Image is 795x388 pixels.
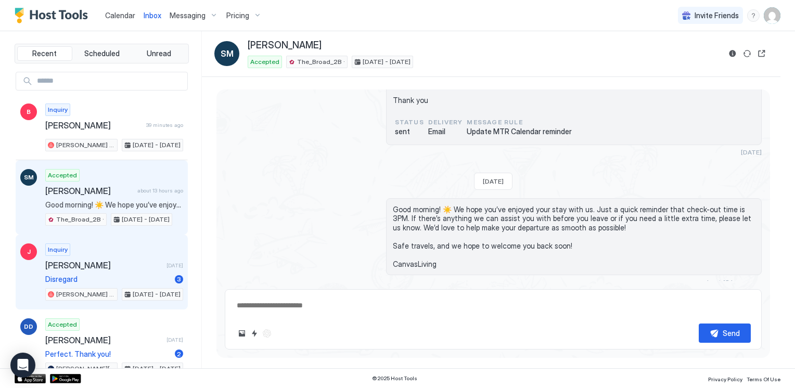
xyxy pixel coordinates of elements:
span: Update MTR Calendar reminder [467,127,572,136]
span: DD [24,322,33,331]
span: [DATE] - [DATE] [133,140,181,150]
span: Messaging [170,11,206,20]
span: Pricing [226,11,249,20]
div: Send [723,328,740,339]
span: Inquiry [48,105,68,114]
span: Good morning! ☀️ We hope you’ve enjoyed your stay with us. Just a quick reminder that check-out t... [45,200,183,210]
input: Input Field [33,72,187,90]
span: Message Rule [467,118,572,127]
span: SM [24,173,34,182]
button: Sync reservation [741,47,753,60]
a: Google Play Store [50,374,81,383]
span: [PERSON_NAME] [45,120,142,131]
span: [PERSON_NAME] [248,40,322,51]
span: [PERSON_NAME][GEOGRAPHIC_DATA] 45A [56,364,115,373]
span: [DATE] - [DATE] [133,364,181,373]
button: Recent [17,46,72,61]
span: Scheduled [84,49,120,58]
span: [DATE] [166,337,183,343]
span: Terms Of Use [747,376,780,382]
button: Unread [131,46,186,61]
span: sent [395,127,424,136]
a: Inbox [144,10,161,21]
span: Delivery [428,118,463,127]
span: [DATE] [166,262,183,269]
span: [PERSON_NAME] [45,335,162,345]
span: [DATE] - [DATE] [363,57,411,67]
span: © 2025 Host Tools [372,375,417,382]
span: Calendar [105,11,135,20]
span: [PERSON_NAME] Park 45H (2beds) [56,290,115,299]
span: Inquiry [48,245,68,254]
button: Quick reply [248,327,261,340]
a: Host Tools Logo [15,8,93,23]
span: Recent [32,49,57,58]
span: Accepted [48,320,77,329]
span: [PERSON_NAME] [45,260,162,270]
span: [PERSON_NAME] Park 43C (2bed) [56,140,115,150]
button: Send [699,324,751,343]
span: Disregard [45,275,171,284]
span: [DATE] [483,177,504,185]
span: Perfect. Thank you! [45,350,171,359]
a: Calendar [105,10,135,21]
span: Good morning! ☀️ We hope you’ve enjoyed your stay with us. Just a quick reminder that check-out t... [393,205,755,269]
a: App Store [15,374,46,383]
button: Scheduled [74,46,130,61]
span: The_Broad_2B · [297,57,345,67]
span: Unread [147,49,171,58]
span: 2 [177,350,181,358]
span: status [395,118,424,127]
span: SM [221,47,234,60]
span: Inbox [144,11,161,20]
div: User profile [764,7,780,24]
a: Terms Of Use [747,373,780,384]
span: 39 minutes ago [146,122,183,128]
button: Upload image [236,327,248,340]
div: Open Intercom Messenger [10,353,35,378]
span: [DATE] [741,148,762,156]
span: J [27,247,31,256]
a: Privacy Policy [708,373,742,384]
span: Email [428,127,463,136]
span: Accepted [48,171,77,180]
span: about 13 hours ago [137,187,183,194]
span: 3 [177,275,181,283]
div: tab-group [15,44,189,63]
span: Invite Friends [695,11,739,20]
button: Reservation information [726,47,739,60]
span: about 13 hours ago [703,278,762,286]
span: Accepted [250,57,279,67]
button: Open reservation [755,47,768,60]
span: [DATE] - [DATE] [122,215,170,224]
span: B [27,107,31,117]
span: [PERSON_NAME] [45,186,133,196]
span: Privacy Policy [708,376,742,382]
span: [DATE] - [DATE] [133,290,181,299]
span: The_Broad_2B · [56,215,104,224]
div: menu [747,9,760,22]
